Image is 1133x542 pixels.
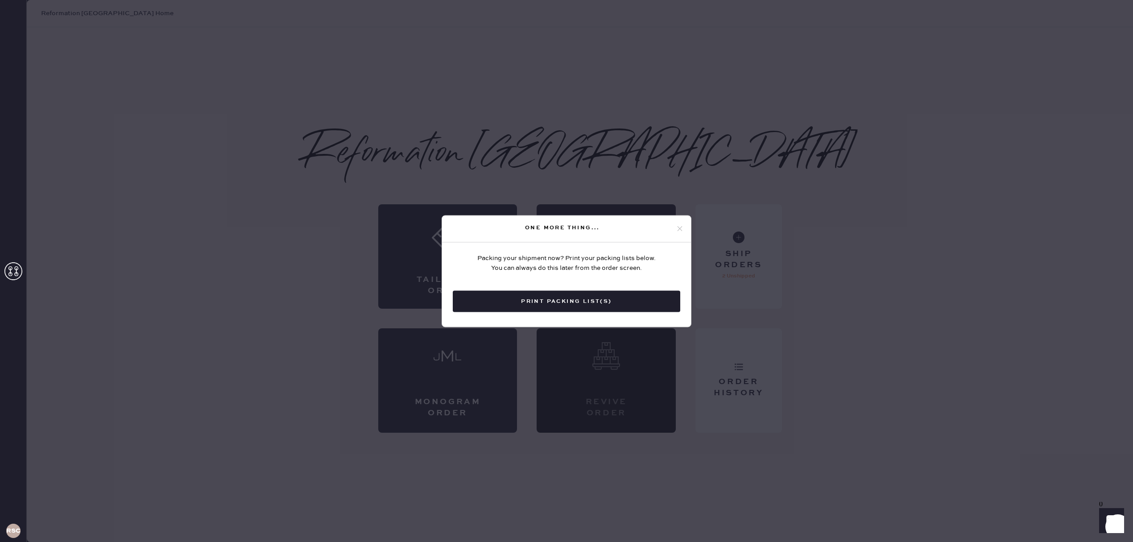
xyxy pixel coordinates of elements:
[1091,502,1129,540] iframe: Front Chat
[449,223,676,233] div: One more thing...
[477,253,656,273] div: Packing your shipment now? Print your packing lists below. You can always do this later from the ...
[6,528,21,534] h3: RSCPA
[453,290,680,312] button: Print Packing List(s)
